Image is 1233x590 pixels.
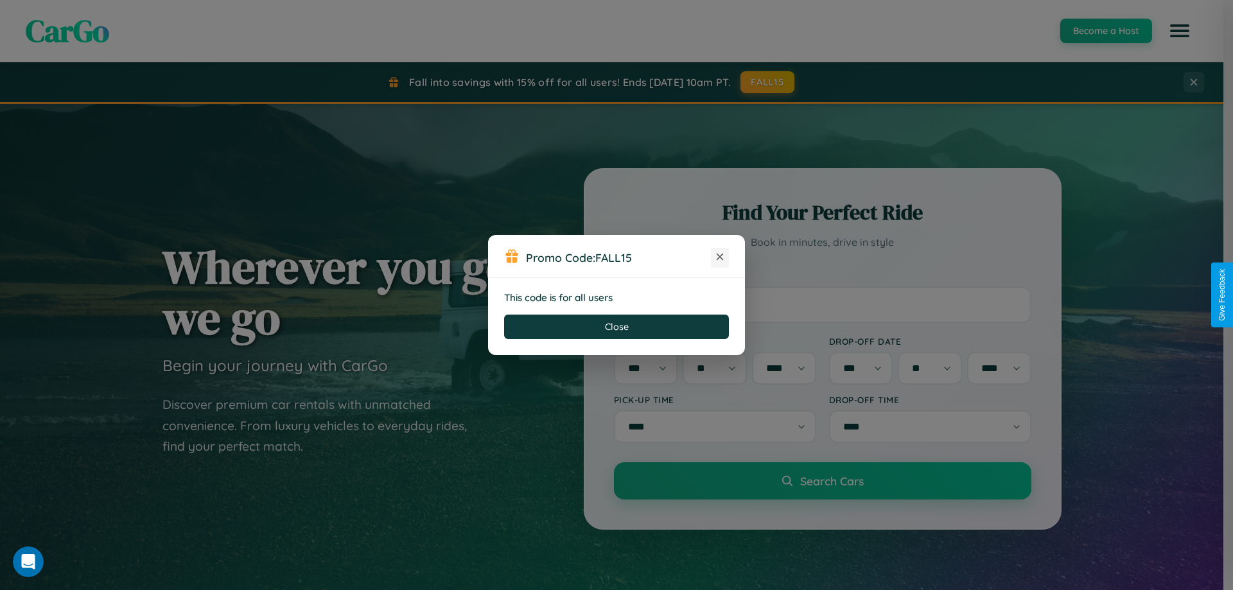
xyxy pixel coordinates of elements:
h3: Promo Code: [526,250,711,265]
b: FALL15 [595,250,632,265]
strong: This code is for all users [504,291,613,304]
div: Give Feedback [1218,269,1227,321]
iframe: Intercom live chat [13,546,44,577]
button: Close [504,315,729,339]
